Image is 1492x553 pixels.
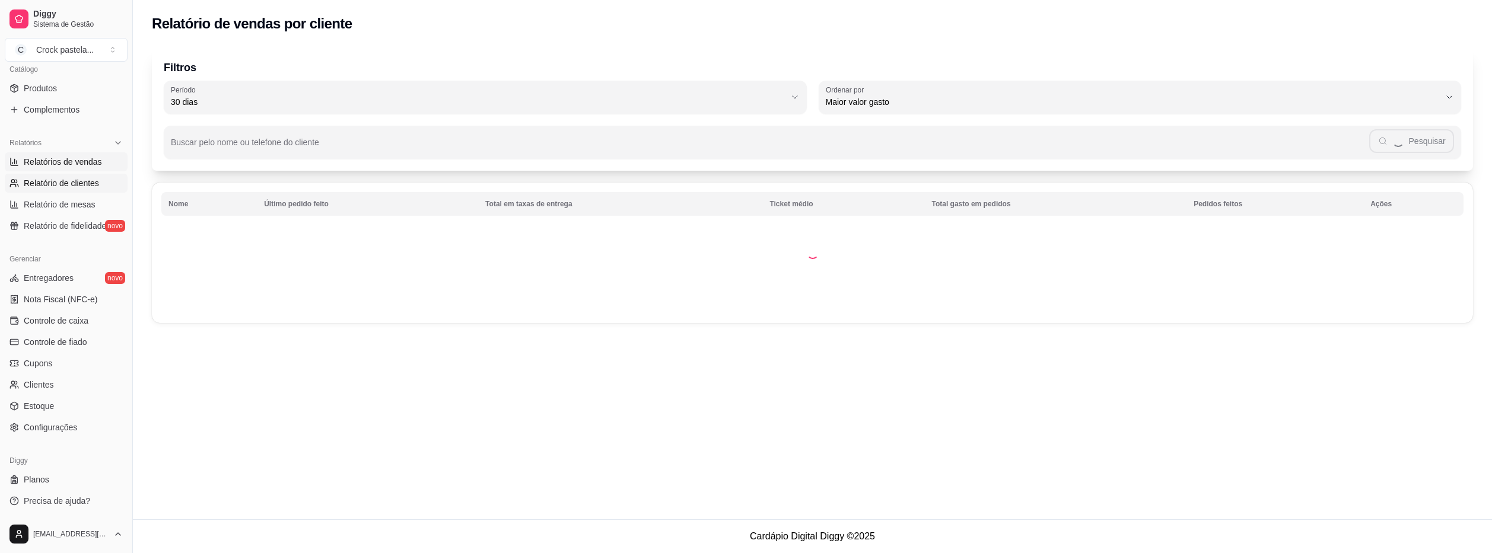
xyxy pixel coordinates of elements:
[5,311,128,330] a: Controle de caixa
[15,44,27,56] span: C
[5,250,128,268] div: Gerenciar
[33,529,109,539] span: [EMAIL_ADDRESS][DOMAIN_NAME]
[24,400,54,412] span: Estoque
[152,14,352,33] h2: Relatório de vendas por cliente
[24,336,87,348] span: Controle de fiado
[5,5,128,33] a: DiggySistema de Gestão
[5,333,128,351] a: Controle de fiado
[24,199,96,210] span: Relatório de mesas
[5,354,128,373] a: Cupons
[24,421,77,433] span: Configurações
[5,174,128,193] a: Relatório de clientes
[5,38,128,62] button: Select a team
[164,81,807,114] button: Período30 dias
[5,491,128,510] a: Precisa de ajuda?
[133,519,1492,553] footer: Cardápio Digital Diggy © 2025
[171,141,1369,153] input: Buscar pelo nome ou telefone do cliente
[826,85,868,95] label: Ordenar por
[24,82,57,94] span: Produtos
[33,9,123,20] span: Diggy
[5,375,128,394] a: Clientes
[24,293,97,305] span: Nota Fiscal (NFC-e)
[36,44,94,56] div: Crock pastela ...
[5,60,128,79] div: Catálogo
[826,96,1440,108] span: Maior valor gasto
[24,357,52,369] span: Cupons
[9,138,42,148] span: Relatórios
[171,96,785,108] span: 30 dias
[24,156,102,168] span: Relatórios de vendas
[819,81,1462,114] button: Ordenar porMaior valor gasto
[24,220,106,232] span: Relatório de fidelidade
[5,451,128,470] div: Diggy
[24,177,99,189] span: Relatório de clientes
[5,470,128,489] a: Planos
[5,152,128,171] a: Relatórios de vendas
[5,195,128,214] a: Relatório de mesas
[5,290,128,309] a: Nota Fiscal (NFC-e)
[24,104,79,116] span: Complementos
[5,216,128,235] a: Relatório de fidelidadenovo
[5,520,128,548] button: [EMAIL_ADDRESS][DOMAIN_NAME]
[5,397,128,415] a: Estoque
[164,59,1461,76] p: Filtros
[5,418,128,437] a: Configurações
[5,79,128,98] a: Produtos
[24,272,74,284] span: Entregadores
[24,495,90,507] span: Precisa de ajuda?
[33,20,123,29] span: Sistema de Gestão
[171,85,199,95] label: Período
[5,100,128,119] a: Complementos
[24,315,88,327] span: Controle de caixa
[5,268,128,287] a: Entregadoresnovo
[24,379,54,391] span: Clientes
[24,474,49,485] span: Planos
[807,247,819,259] div: Loading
